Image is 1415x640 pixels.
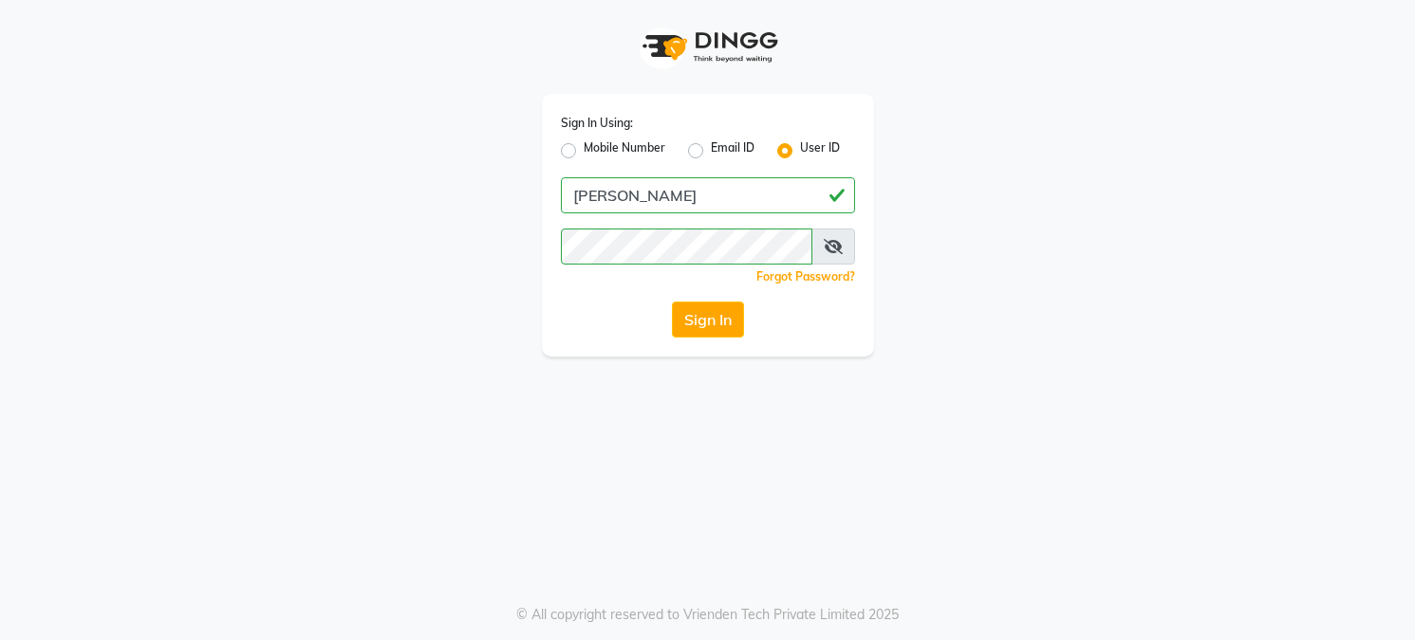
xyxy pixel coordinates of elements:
label: Mobile Number [584,139,665,162]
input: Username [561,177,855,213]
label: Sign In Using: [561,115,633,132]
label: Email ID [711,139,754,162]
button: Sign In [672,302,744,338]
input: Username [561,229,812,265]
a: Forgot Password? [756,269,855,283]
img: logo1.svg [632,19,784,75]
label: User ID [800,139,840,162]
